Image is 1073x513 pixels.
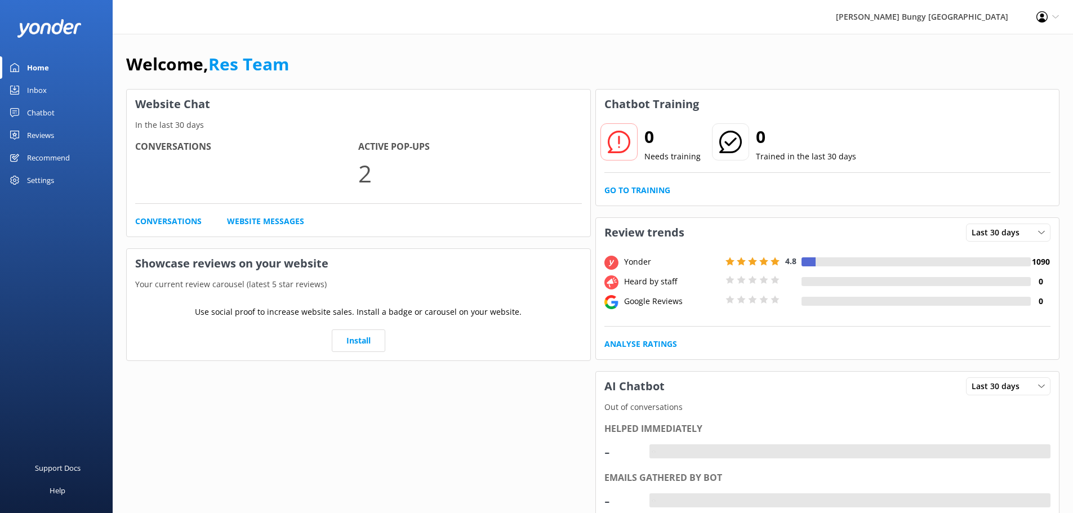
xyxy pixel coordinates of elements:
[127,90,590,119] h3: Website Chat
[127,249,590,278] h3: Showcase reviews on your website
[27,56,49,79] div: Home
[1031,295,1050,307] h4: 0
[126,51,289,78] h1: Welcome,
[27,169,54,191] div: Settings
[604,338,677,350] a: Analyse Ratings
[27,124,54,146] div: Reviews
[17,19,82,38] img: yonder-white-logo.png
[621,275,723,288] div: Heard by staff
[621,295,723,307] div: Google Reviews
[27,79,47,101] div: Inbox
[358,140,581,154] h4: Active Pop-ups
[644,123,701,150] h2: 0
[135,215,202,227] a: Conversations
[972,380,1026,392] span: Last 30 days
[50,479,65,502] div: Help
[208,52,289,75] a: Res Team
[35,457,81,479] div: Support Docs
[756,150,856,163] p: Trained in the last 30 days
[135,140,358,154] h4: Conversations
[596,218,693,247] h3: Review trends
[604,471,1051,485] div: Emails gathered by bot
[604,184,670,197] a: Go to Training
[644,150,701,163] p: Needs training
[596,372,673,401] h3: AI Chatbot
[227,215,304,227] a: Website Messages
[649,444,658,459] div: -
[195,306,522,318] p: Use social proof to increase website sales. Install a badge or carousel on your website.
[1031,256,1050,268] h4: 1090
[649,493,658,508] div: -
[972,226,1026,239] span: Last 30 days
[127,119,590,131] p: In the last 30 days
[621,256,723,268] div: Yonder
[604,438,638,465] div: -
[1031,275,1050,288] h4: 0
[785,256,796,266] span: 4.8
[27,101,55,124] div: Chatbot
[27,146,70,169] div: Recommend
[604,422,1051,436] div: Helped immediately
[358,154,581,192] p: 2
[596,401,1059,413] p: Out of conversations
[332,329,385,352] a: Install
[127,278,590,291] p: Your current review carousel (latest 5 star reviews)
[756,123,856,150] h2: 0
[596,90,707,119] h3: Chatbot Training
